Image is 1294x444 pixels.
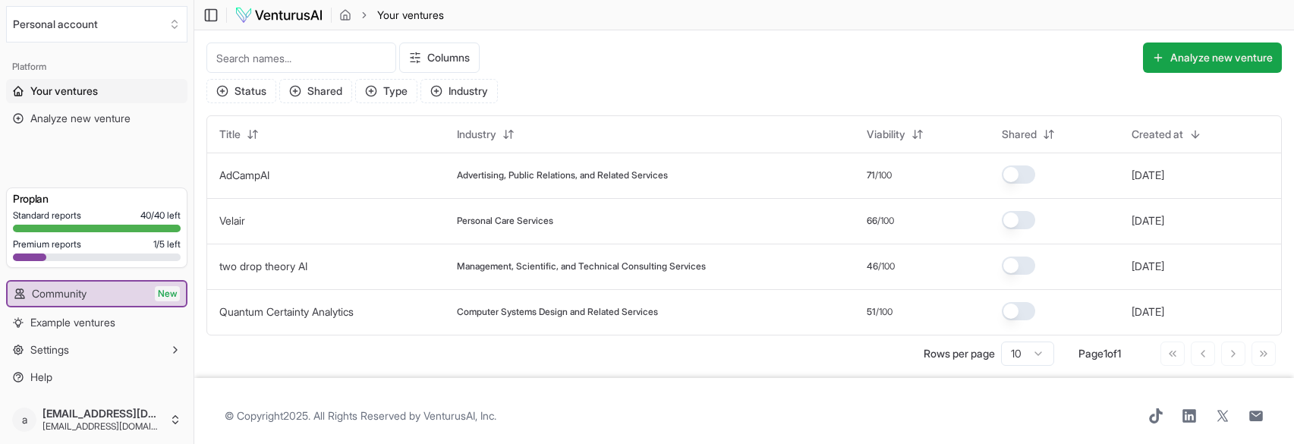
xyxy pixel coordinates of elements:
[6,401,187,438] button: a[EMAIL_ADDRESS][DOMAIN_NAME][EMAIL_ADDRESS][DOMAIN_NAME]
[457,127,496,142] span: Industry
[867,260,878,272] span: 46
[30,111,131,126] span: Analyze new venture
[993,122,1064,146] button: Shared
[6,55,187,79] div: Platform
[219,260,307,272] a: two drop theory AI
[377,8,444,23] span: Your ventures
[1104,347,1107,360] span: 1
[339,8,444,23] nav: breadcrumb
[6,106,187,131] a: Analyze new venture
[878,260,895,272] span: /100
[43,407,163,420] span: [EMAIL_ADDRESS][DOMAIN_NAME]
[1132,127,1183,142] span: Created at
[1117,347,1121,360] span: 1
[12,408,36,432] span: a
[6,79,187,103] a: Your ventures
[32,286,87,301] span: Community
[6,338,187,362] button: Settings
[13,191,181,206] h3: Pro plan
[867,169,875,181] span: 71
[219,259,307,274] button: two drop theory AI
[30,342,69,357] span: Settings
[355,79,417,103] button: Type
[867,215,877,227] span: 66
[206,43,396,73] input: Search names...
[457,169,668,181] span: Advertising, Public Relations, and Related Services
[8,282,186,306] a: CommunityNew
[924,346,995,361] p: Rows per page
[423,409,494,422] a: VenturusAI, Inc
[210,122,268,146] button: Title
[219,168,269,183] button: AdCampAI
[1132,259,1164,274] button: [DATE]
[6,6,187,43] button: Select an organization
[457,306,658,318] span: Computer Systems Design and Related Services
[219,214,245,227] a: Velair
[43,420,163,433] span: [EMAIL_ADDRESS][DOMAIN_NAME]
[13,209,81,222] span: Standard reports
[6,310,187,335] a: Example ventures
[279,79,352,103] button: Shared
[877,215,894,227] span: /100
[1143,43,1282,73] button: Analyze new venture
[420,79,498,103] button: Industry
[225,408,496,424] span: © Copyright 2025 . All Rights Reserved by .
[1132,213,1164,228] button: [DATE]
[867,306,876,318] span: 51
[457,260,706,272] span: Management, Scientific, and Technical Consulting Services
[858,122,933,146] button: Viability
[6,365,187,389] a: Help
[1107,347,1117,360] span: of
[399,43,480,73] button: Columns
[1122,122,1211,146] button: Created at
[30,315,115,330] span: Example ventures
[30,370,52,385] span: Help
[457,215,553,227] span: Personal Care Services
[1078,347,1104,360] span: Page
[219,213,245,228] button: Velair
[140,209,181,222] span: 40 / 40 left
[235,6,323,24] img: logo
[219,304,354,320] button: Quantum Certainty Analytics
[206,79,276,103] button: Status
[448,122,524,146] button: Industry
[1132,168,1164,183] button: [DATE]
[30,83,98,99] span: Your ventures
[1002,127,1037,142] span: Shared
[153,238,181,250] span: 1 / 5 left
[876,306,893,318] span: /100
[13,238,81,250] span: Premium reports
[219,127,241,142] span: Title
[219,305,354,318] a: Quantum Certainty Analytics
[867,127,905,142] span: Viability
[155,286,180,301] span: New
[875,169,892,181] span: /100
[1132,304,1164,320] button: [DATE]
[219,168,269,181] a: AdCampAI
